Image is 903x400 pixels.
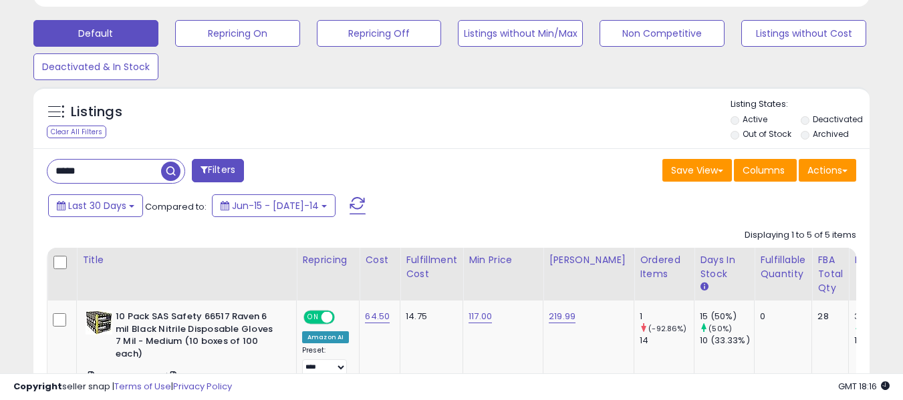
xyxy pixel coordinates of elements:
small: (-92.86%) [648,323,686,334]
div: ROI [854,253,903,267]
div: Min Price [469,253,537,267]
span: ON [305,312,321,323]
button: Default [33,20,158,47]
button: Deactivated & In Stock [33,53,158,80]
div: 14.75 [406,311,453,323]
a: Terms of Use [114,380,171,393]
button: Filters [192,159,244,182]
button: Columns [734,159,797,182]
span: 2025-08-14 18:16 GMT [838,380,890,393]
a: 117.00 [469,310,492,323]
div: 10 (33.33%) [700,335,754,347]
div: 14 [640,335,694,347]
span: Columns [743,164,785,177]
label: Archived [813,128,849,140]
a: 219.99 [549,310,575,323]
div: Amazon AI [302,331,349,343]
div: Preset: [302,346,349,376]
label: Out of Stock [743,128,791,140]
div: Cost [365,253,394,267]
button: Jun-15 - [DATE]-14 [212,194,336,217]
b: 10 Pack SAS Safety 66517 Raven 6 mil Black Nitrile Disposable Gloves 7 Mil - Medium (10 boxes of ... [116,311,278,363]
img: 51H4sXfwpsL._SL40_.jpg [86,311,112,335]
a: Privacy Policy [173,380,232,393]
span: OFF [333,312,354,323]
div: FBA Total Qty [817,253,843,295]
h5: Listings [71,103,122,122]
button: Listings without Min/Max [458,20,583,47]
a: 64.50 [365,310,390,323]
div: 0 [760,311,801,323]
div: Ordered Items [640,253,688,281]
div: Displaying 1 to 5 of 5 items [745,229,856,242]
span: Last 30 Days [68,199,126,212]
button: Last 30 Days [48,194,143,217]
div: 28 [817,311,838,323]
label: Active [743,114,767,125]
div: Days In Stock [700,253,749,281]
div: Fulfillable Quantity [760,253,806,281]
div: 1 [640,311,694,323]
button: Repricing On [175,20,300,47]
strong: Copyright [13,380,62,393]
span: Compared to: [145,200,207,213]
button: Listings without Cost [741,20,866,47]
div: Repricing [302,253,354,267]
button: Non Competitive [600,20,725,47]
div: Title [82,253,291,267]
label: Deactivated [813,114,863,125]
small: (50%) [708,323,732,334]
div: [PERSON_NAME] [549,253,628,267]
span: Jun-15 - [DATE]-14 [232,199,319,212]
div: Fulfillment Cost [406,253,457,281]
button: Actions [799,159,856,182]
p: Listing States: [731,98,870,111]
small: Days In Stock. [700,281,708,293]
div: Clear All Filters [47,126,106,138]
button: Save View [662,159,732,182]
div: seller snap | | [13,381,232,393]
div: 15 (50%) [700,311,754,323]
button: Repricing Off [317,20,442,47]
